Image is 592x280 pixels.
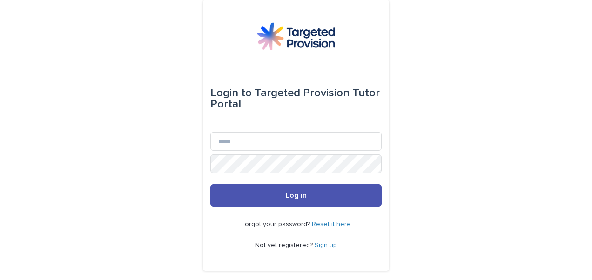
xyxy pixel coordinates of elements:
button: Log in [210,184,382,207]
span: Log in [286,192,307,199]
span: Login to [210,87,252,99]
div: Targeted Provision Tutor Portal [210,80,382,117]
span: Not yet registered? [255,242,315,248]
span: Forgot your password? [242,221,312,227]
a: Sign up [315,242,337,248]
img: M5nRWzHhSzIhMunXDL62 [257,22,335,50]
a: Reset it here [312,221,351,227]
